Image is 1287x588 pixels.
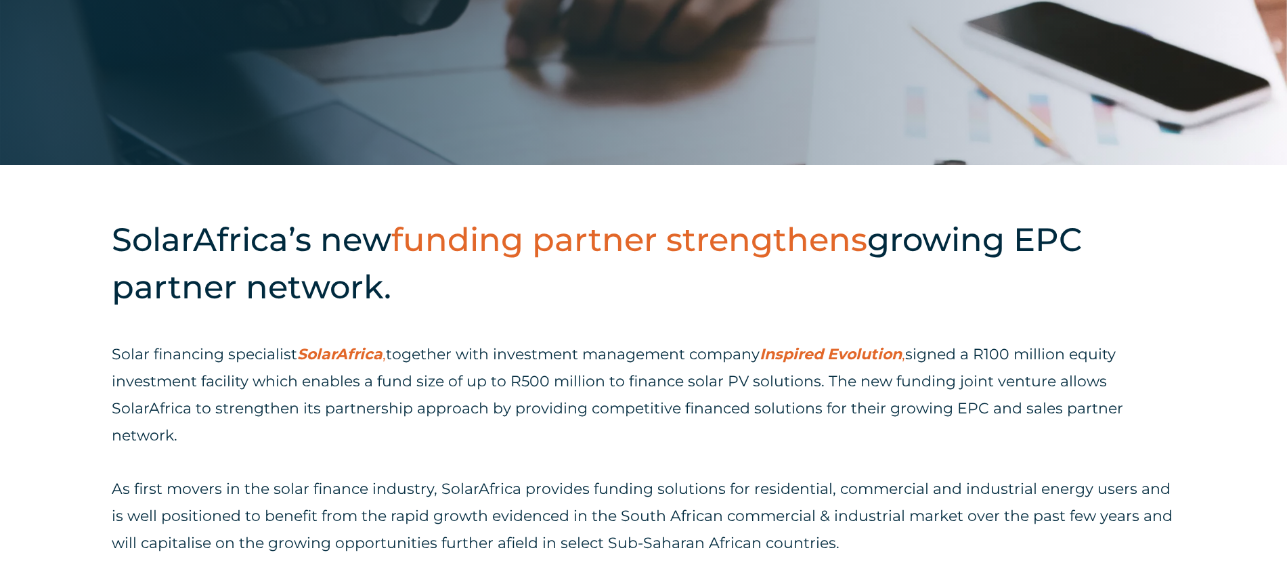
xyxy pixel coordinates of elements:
p: As first movers in the solar finance industry, SolarAfrica provides funding solutions for residen... [112,476,1175,557]
span: , [297,345,386,363]
a: Inspired Evolution [760,345,902,363]
h2: SolarAfrica’s new growing EPC partner network. [112,216,1175,311]
a: SolarAfrica [297,345,383,363]
span: funding partner strengthens [391,220,867,259]
p: Solar financing specialist together with investment management company signed a R100 million equi... [112,341,1175,449]
span: , [760,345,905,363]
